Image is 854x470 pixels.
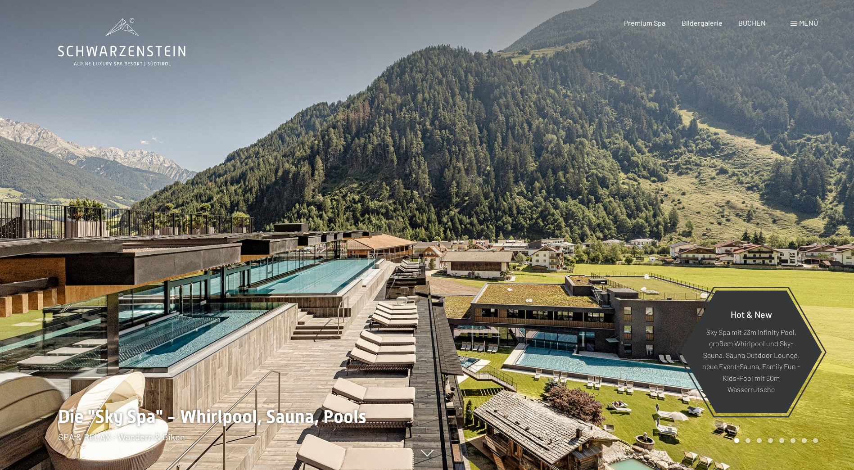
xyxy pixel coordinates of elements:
div: Carousel Page 7 [802,438,807,443]
div: Carousel Page 2 [746,438,750,443]
div: Carousel Page 4 [768,438,773,443]
span: Hot & New [731,308,772,319]
a: Hot & New Sky Spa mit 23m Infinity Pool, großem Whirlpool und Sky-Sauna, Sauna Outdoor Lounge, ne... [680,290,822,414]
div: Carousel Page 5 [779,438,784,443]
div: Carousel Page 3 [757,438,762,443]
span: Menü [799,18,818,27]
a: BUCHEN [738,18,766,27]
div: Carousel Page 8 [813,438,818,443]
div: Carousel Page 1 (Current Slide) [734,438,739,443]
a: Premium Spa [624,18,665,27]
p: Sky Spa mit 23m Infinity Pool, großem Whirlpool und Sky-Sauna, Sauna Outdoor Lounge, neue Event-S... [702,326,800,395]
div: Carousel Pagination [731,438,818,443]
a: Bildergalerie [682,18,723,27]
div: Carousel Page 6 [791,438,795,443]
